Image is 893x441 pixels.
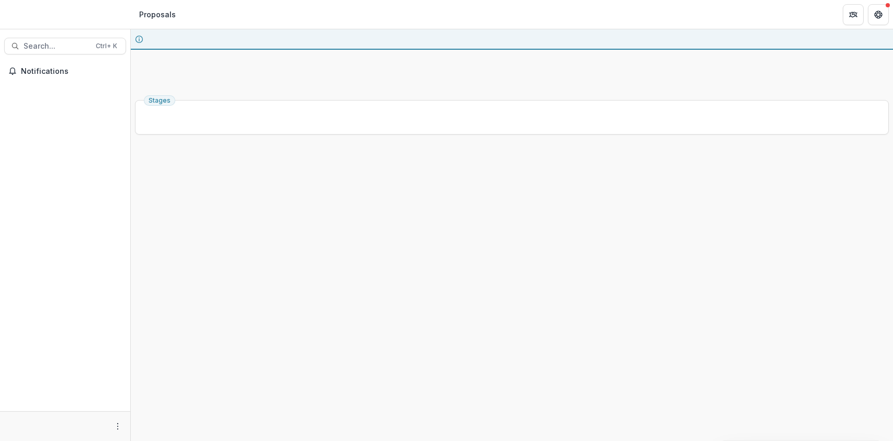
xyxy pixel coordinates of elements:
button: Notifications [4,63,126,80]
div: Ctrl + K [94,40,119,52]
div: Proposals [139,9,176,20]
span: Search... [24,42,89,51]
button: Search... [4,38,126,54]
button: Get Help [868,4,889,25]
button: Partners [843,4,864,25]
span: Notifications [21,67,122,76]
nav: breadcrumb [135,7,180,22]
span: Stages [149,97,171,104]
button: More [111,420,124,433]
